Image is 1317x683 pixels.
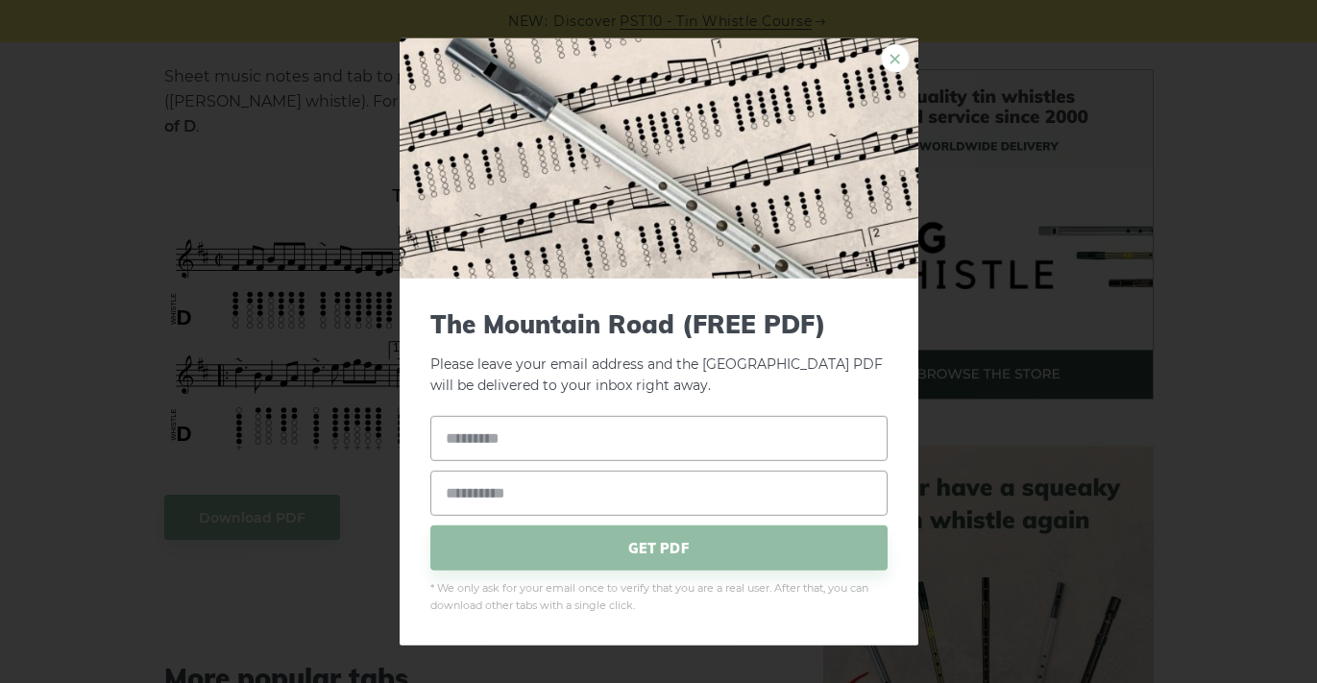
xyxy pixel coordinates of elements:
[430,308,888,397] p: Please leave your email address and the [GEOGRAPHIC_DATA] PDF will be delivered to your inbox rig...
[430,525,888,571] span: GET PDF
[881,43,910,72] a: ×
[430,580,888,615] span: * We only ask for your email once to verify that you are a real user. After that, you can downloa...
[400,37,918,278] img: Tin Whistle Tab Preview
[430,308,888,338] span: The Mountain Road (FREE PDF)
